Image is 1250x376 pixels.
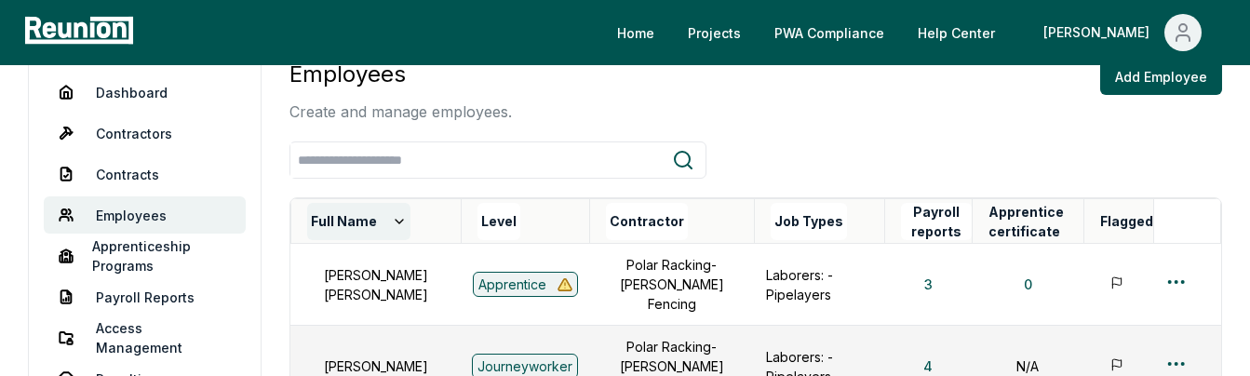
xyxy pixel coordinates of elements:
a: Contractors [44,114,246,152]
button: 3 [909,266,948,303]
button: Level [477,203,520,240]
button: Payroll reports [901,203,972,240]
div: [PERSON_NAME] [1043,14,1157,51]
button: Contractor [606,203,688,240]
button: Add Employee [1100,58,1222,95]
a: Apprenticeship Programs [44,237,246,275]
th: Flagged [1083,199,1153,244]
td: Polar Racking- [PERSON_NAME] Fencing [589,244,755,326]
td: [PERSON_NAME] [PERSON_NAME] [290,244,461,326]
p: Create and manage employees. [289,101,512,123]
nav: Main [602,14,1231,51]
a: Access Management [44,319,246,356]
a: PWA Compliance [759,14,899,51]
a: Dashboard [44,74,246,111]
button: Job Types [771,203,847,240]
a: Home [602,14,669,51]
div: Apprentice [473,272,578,296]
button: Full Name [307,203,410,240]
a: Payroll Reports [44,278,246,316]
p: Laborers: - Pipelayers [766,265,874,304]
a: Contracts [44,155,246,193]
th: Apprentice certificate [972,199,1083,244]
h3: Employees [289,58,512,91]
a: Employees [44,196,246,234]
a: Projects [673,14,756,51]
button: 0 [1009,266,1047,303]
button: [PERSON_NAME] [1028,14,1216,51]
a: Help Center [903,14,1010,51]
